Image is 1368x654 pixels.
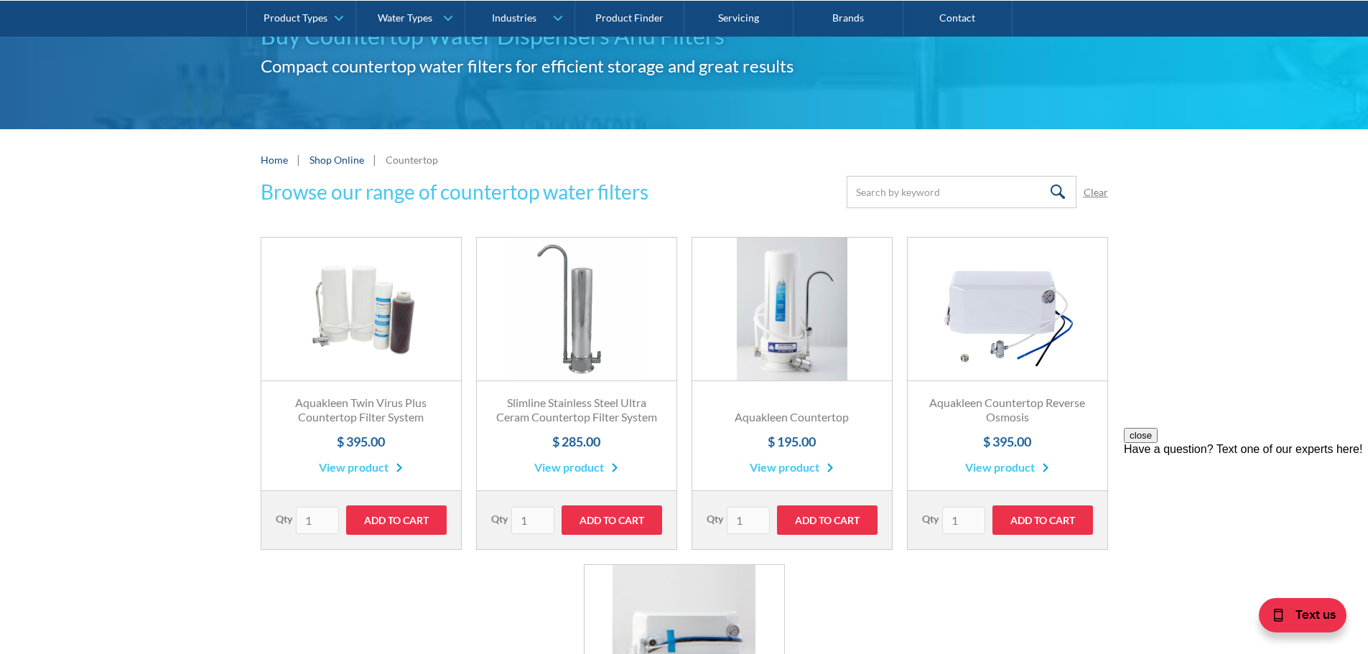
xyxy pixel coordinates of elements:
[492,11,536,24] div: Industries
[261,152,288,167] a: Home
[1124,428,1368,600] iframe: podium webchat widget prompt
[707,511,723,526] label: Qty
[922,396,1093,426] h3: Aquakleen Countertop Reverse Osmosis
[319,459,403,476] a: View product
[534,459,618,476] a: View product
[562,505,662,535] input: Add to Cart
[992,505,1093,535] input: Add to Cart
[707,410,878,425] h3: Aquakleen Countertop
[965,459,1049,476] a: View product
[922,432,1093,452] h4: $ 395.00
[750,459,834,476] a: View product
[491,511,508,526] label: Qty
[264,11,327,24] div: Product Types
[371,151,378,168] div: |
[378,11,432,24] div: Water Types
[491,396,662,426] h3: Slimline Stainless Steel Ultra Ceram Countertop Filter System
[310,152,364,167] a: Shop Online
[276,511,292,526] label: Qty
[847,176,1076,208] input: Search by keyword
[276,396,447,426] h3: Aquakleen Twin Virus Plus Countertop Filter System
[777,505,878,535] input: Add to Cart
[847,176,1108,208] form: Email Form
[491,432,662,452] h4: $ 285.00
[922,511,939,526] label: Qty
[346,505,447,535] input: Add to Cart
[276,432,447,452] h4: $ 395.00
[707,432,878,452] h4: $ 195.00
[386,152,438,167] div: Countertop
[1224,582,1368,654] iframe: podium webchat widget bubble
[1084,184,1108,200] a: Clear
[261,53,1108,79] h2: Compact countertop water filters for efficient storage and great results
[295,151,302,168] div: |
[261,177,648,207] h3: Browse our range of countertop water filters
